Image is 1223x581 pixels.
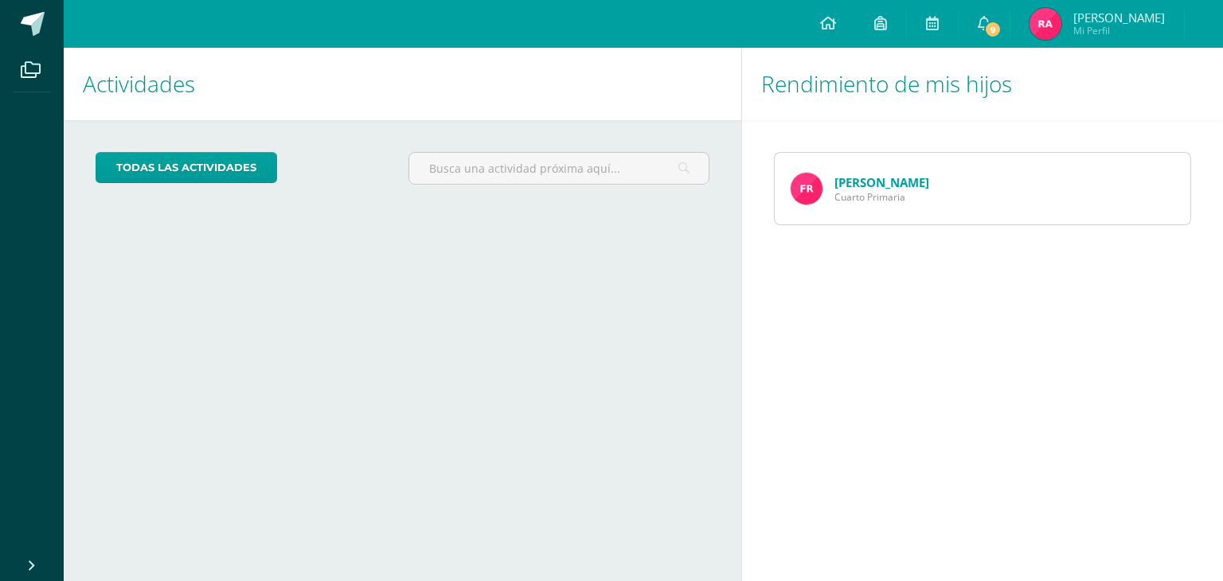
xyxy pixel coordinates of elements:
img: 412a6d4bdd32d5da699556a48041b4e6.png [1030,8,1061,40]
a: todas las Actividades [96,152,277,183]
span: 9 [984,21,1002,38]
input: Busca una actividad próxima aquí... [409,153,708,184]
h1: Rendimiento de mis hijos [761,48,1204,120]
a: [PERSON_NAME] [834,174,929,190]
span: [PERSON_NAME] [1073,10,1165,25]
span: Cuarto Primaria [834,190,929,204]
span: Mi Perfil [1073,24,1165,37]
h1: Actividades [83,48,722,120]
img: 841a6a0ef55df914bf01e99511a246a8.png [791,173,822,205]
